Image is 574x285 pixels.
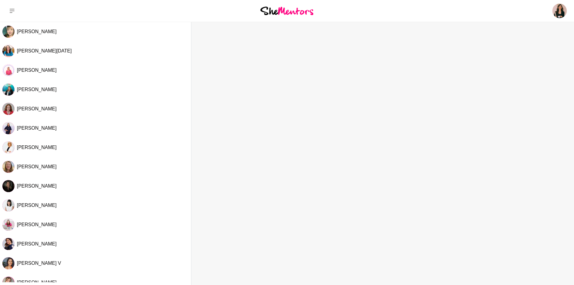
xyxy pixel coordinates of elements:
span: [PERSON_NAME] [17,106,57,111]
img: M [2,180,14,192]
span: [PERSON_NAME] [17,87,57,92]
img: E [2,84,14,96]
div: Smritha V [2,257,14,269]
div: Jennifer Natale [2,45,14,57]
span: [PERSON_NAME] [17,222,57,227]
div: Emily Fogg [2,84,14,96]
span: [PERSON_NAME] [17,145,57,150]
div: Marisse van den Berg [2,180,14,192]
div: Rebecca Cofrancesco [2,219,14,231]
img: H [2,199,14,211]
span: [PERSON_NAME] [17,241,57,246]
span: [PERSON_NAME] [17,183,57,188]
img: D [2,122,14,134]
span: [PERSON_NAME] [17,280,57,285]
div: Carmel Murphy [2,103,14,115]
img: K [2,141,14,154]
img: D [2,26,14,38]
img: R [2,238,14,250]
img: T [2,161,14,173]
div: Darby Lyndon [2,122,14,134]
img: R [2,219,14,231]
span: [PERSON_NAME] [17,29,57,34]
img: J [2,45,14,57]
img: C [2,103,14,115]
span: [PERSON_NAME] [17,68,57,73]
div: Tammy McCann [2,161,14,173]
div: Sandy Hanrahan [2,64,14,76]
div: Richa Joshi [2,238,14,250]
span: [PERSON_NAME] [17,164,57,169]
span: [PERSON_NAME] [17,203,57,208]
span: [PERSON_NAME] V [17,261,61,266]
img: S [2,64,14,76]
span: [PERSON_NAME][DATE] [17,48,72,53]
img: Mariana Queiroz [552,4,567,18]
div: Deb Ashton [2,26,14,38]
div: Kat Millar [2,141,14,154]
div: Hayley Robertson [2,199,14,211]
img: She Mentors Logo [260,7,313,15]
img: S [2,257,14,269]
span: [PERSON_NAME] [17,125,57,131]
